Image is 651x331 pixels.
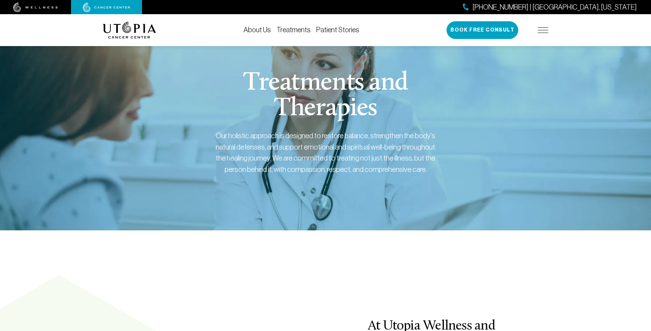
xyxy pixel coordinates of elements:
[83,2,130,12] img: cancer center
[103,22,156,39] img: logo
[215,130,436,175] div: Our holistic approach is designed to restore balance, strengthen the body's natural defenses, and...
[190,71,461,122] h1: Treatments and Therapies
[463,2,637,12] a: [PHONE_NUMBER] | [GEOGRAPHIC_DATA], [US_STATE]
[538,27,548,33] img: icon-hamburger
[277,26,311,34] a: Treatments
[316,26,359,34] a: Patient Stories
[472,2,637,12] span: [PHONE_NUMBER] | [GEOGRAPHIC_DATA], [US_STATE]
[447,21,518,39] button: Book Free Consult
[244,26,271,34] a: About Us
[13,2,58,12] img: wellness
